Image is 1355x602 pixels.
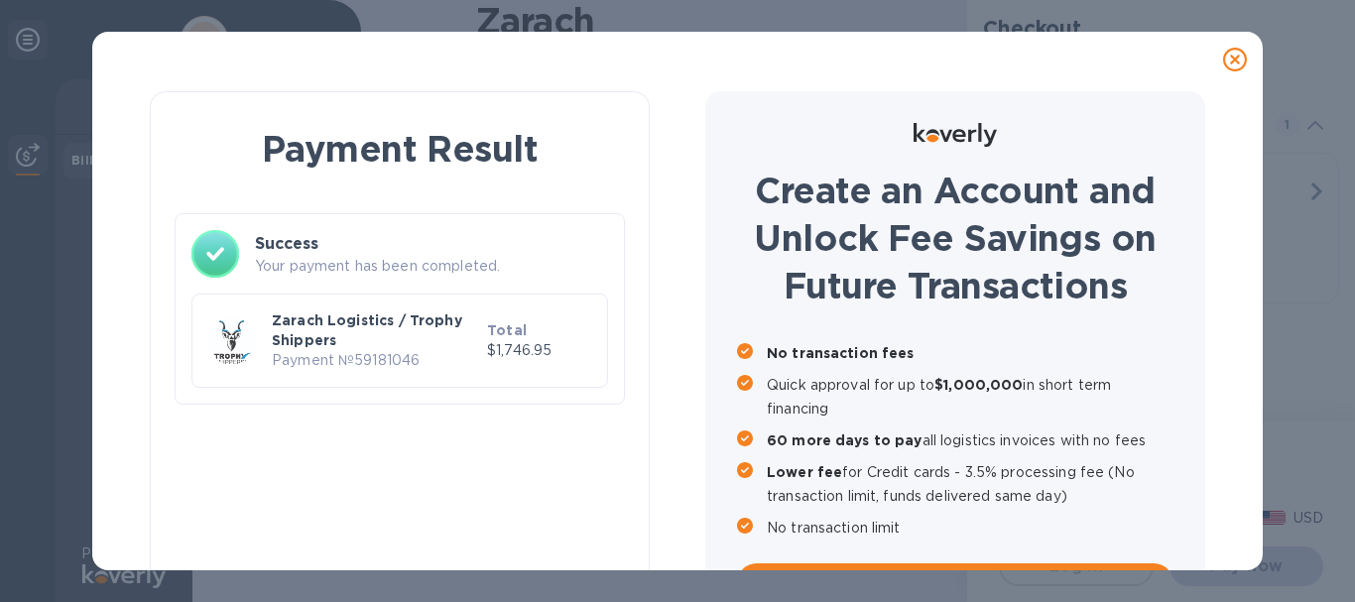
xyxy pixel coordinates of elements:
[767,428,1173,452] p: all logistics invoices with no fees
[934,377,1023,393] b: $1,000,000
[183,124,617,174] h1: Payment Result
[255,232,608,256] h3: Success
[767,464,842,480] b: Lower fee
[272,310,479,350] p: Zarach Logistics / Trophy Shippers
[487,322,527,338] b: Total
[767,373,1173,421] p: Quick approval for up to in short term financing
[767,516,1173,540] p: No transaction limit
[767,460,1173,508] p: for Credit cards - 3.5% processing fee (No transaction limit, funds delivered same day)
[767,432,923,448] b: 60 more days to pay
[272,350,479,371] p: Payment № 59181046
[737,167,1173,309] h1: Create an Account and Unlock Fee Savings on Future Transactions
[914,123,997,147] img: Logo
[767,345,915,361] b: No transaction fees
[487,340,591,361] p: $1,746.95
[255,256,608,277] p: Your payment has been completed.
